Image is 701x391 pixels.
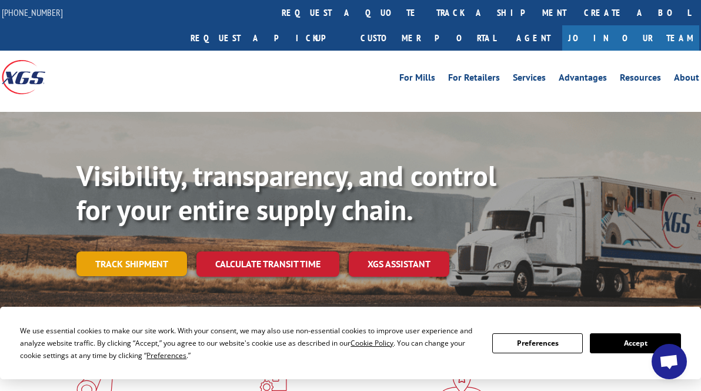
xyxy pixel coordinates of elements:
a: [PHONE_NUMBER] [2,6,63,18]
a: Advantages [559,73,607,86]
button: Preferences [492,333,583,353]
button: Accept [590,333,680,353]
a: For Retailers [448,73,500,86]
a: Track shipment [76,251,187,276]
a: Customer Portal [352,25,505,51]
a: For Mills [399,73,435,86]
a: Calculate transit time [196,251,339,277]
a: Services [513,73,546,86]
a: XGS ASSISTANT [349,251,449,277]
span: Preferences [146,350,186,360]
a: Resources [620,73,661,86]
a: Request a pickup [182,25,352,51]
a: Join Our Team [562,25,699,51]
div: Open chat [652,344,687,379]
a: Agent [505,25,562,51]
span: Cookie Policy [350,338,393,348]
div: We use essential cookies to make our site work. With your consent, we may also use non-essential ... [20,324,478,362]
a: About [674,73,699,86]
b: Visibility, transparency, and control for your entire supply chain. [76,157,496,228]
